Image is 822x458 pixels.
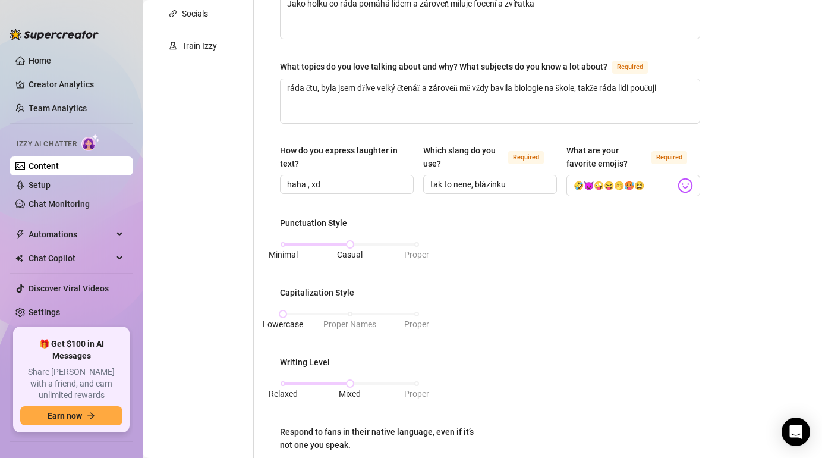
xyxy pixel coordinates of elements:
span: link [169,10,177,18]
span: Proper [404,319,429,329]
span: thunderbolt [15,230,25,239]
span: Proper Names [323,319,376,329]
input: How do you express laughter in text? [287,178,404,191]
label: Which slang do you use? [423,144,557,170]
div: Which slang do you use? [423,144,503,170]
div: What topics do you love talking about and why? What subjects do you know a lot about? [280,60,607,73]
span: Automations [29,225,113,244]
div: Train Izzy [182,39,217,52]
a: Settings [29,308,60,317]
span: 🎁 Get $100 in AI Messages [20,338,122,362]
a: Content [29,161,59,171]
span: Required [651,151,687,164]
div: Open Intercom Messenger [782,418,810,446]
span: Izzy AI Chatter [17,139,77,150]
span: Mixed [339,389,361,399]
label: Punctuation Style [280,217,355,230]
input: Which slang do you use? [430,178,547,191]
textarea: What topics do you love talking about and why? What subjects do you know a lot about? [281,79,700,123]
span: Proper [404,389,429,399]
span: Share [PERSON_NAME] with a friend, and earn unlimited rewards [20,366,122,401]
div: Respond to fans in their native language, even if it’s not one you speak. [280,425,481,451]
img: svg%3e [678,178,693,193]
label: What are your favorite emojis? [566,144,700,170]
span: Earn now [48,411,82,421]
span: Chat Copilot [29,249,113,268]
a: Chat Monitoring [29,199,90,209]
div: Socials [182,7,208,20]
div: What are your favorite emojis? [566,144,647,170]
span: Required [508,151,544,164]
input: What are your favorite emojis? [574,178,675,193]
a: Home [29,56,51,65]
div: How do you express laughter in text? [280,144,405,170]
span: Required [612,61,648,74]
span: arrow-right [87,412,95,420]
a: Setup [29,180,51,190]
span: Casual [337,250,363,259]
label: Capitalization Style [280,286,363,299]
img: AI Chatter [81,134,100,151]
span: Minimal [269,250,298,259]
label: What topics do you love talking about and why? What subjects do you know a lot about? [280,59,661,74]
div: Punctuation Style [280,217,347,230]
span: Relaxed [269,389,298,399]
span: Lowercase [263,319,303,329]
label: How do you express laughter in text? [280,144,414,170]
a: Creator Analytics [29,75,124,94]
img: Chat Copilot [15,254,23,262]
span: experiment [169,42,177,50]
span: Proper [404,250,429,259]
div: Writing Level [280,356,330,369]
img: logo-BBDzfeDw.svg [10,29,99,40]
label: Writing Level [280,356,338,369]
button: Earn nowarrow-right [20,406,122,425]
a: Team Analytics [29,103,87,113]
label: Respond to fans in their native language, even if it’s not one you speak. [280,425,490,451]
a: Discover Viral Videos [29,284,109,293]
div: Capitalization Style [280,286,354,299]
